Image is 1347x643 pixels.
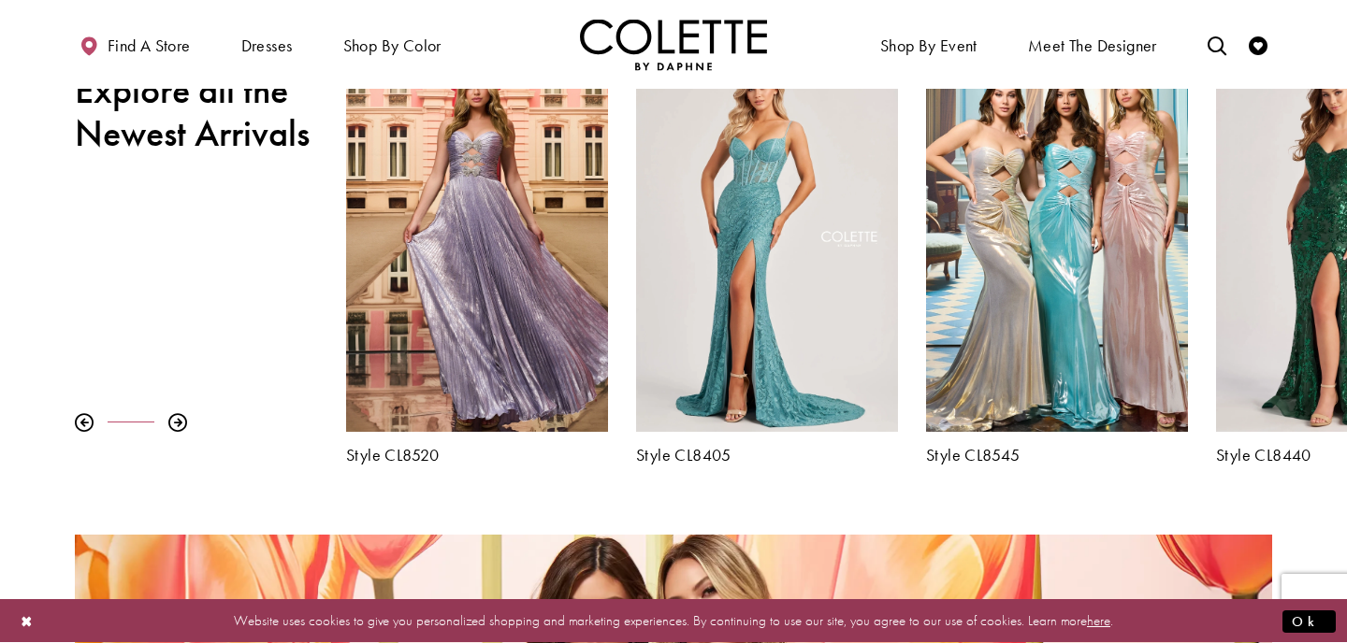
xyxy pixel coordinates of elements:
[241,36,293,55] span: Dresses
[346,50,608,431] a: Visit Colette by Daphne Style No. CL8520 Page
[1244,19,1272,70] a: Check Wishlist
[1023,19,1162,70] a: Meet the designer
[912,36,1202,478] div: Colette by Daphne Style No. CL8545
[75,69,318,155] h2: Explore all the Newest Arrivals
[636,446,898,464] a: Style CL8405
[580,19,767,70] img: Colette by Daphne
[108,36,191,55] span: Find a store
[339,19,446,70] span: Shop by color
[237,19,297,70] span: Dresses
[926,50,1188,431] a: Visit Colette by Daphne Style No. CL8545 Page
[622,36,912,478] div: Colette by Daphne Style No. CL8405
[343,36,442,55] span: Shop by color
[1203,19,1231,70] a: Toggle search
[636,50,898,431] a: Visit Colette by Daphne Style No. CL8405 Page
[11,605,43,637] button: Close Dialog
[876,19,982,70] span: Shop By Event
[1282,609,1336,633] button: Submit Dialog
[580,19,767,70] a: Visit Home Page
[1028,36,1157,55] span: Meet the designer
[1087,611,1110,630] a: here
[135,608,1212,634] p: Website uses cookies to give you personalized shopping and marketing experiences. By continuing t...
[75,19,195,70] a: Find a store
[926,446,1188,464] a: Style CL8545
[332,36,622,478] div: Colette by Daphne Style No. CL8520
[346,446,608,464] a: Style CL8520
[880,36,978,55] span: Shop By Event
